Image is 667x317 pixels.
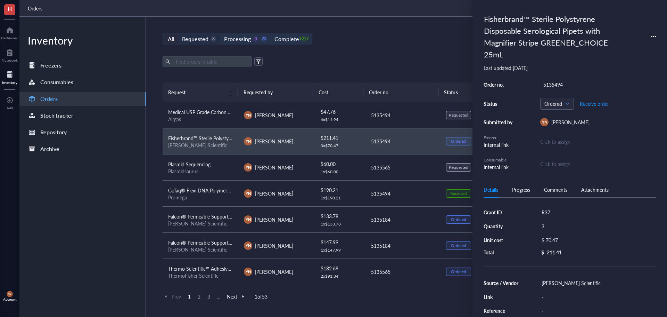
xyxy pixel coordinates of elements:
div: Internal link [484,141,515,149]
div: Airgas [168,116,233,122]
th: Requested by [238,82,313,102]
div: $ 47.76 [321,108,360,116]
div: 5135494 [371,111,435,119]
div: 3 [538,221,656,231]
th: Status [438,82,488,102]
div: Add [7,106,13,110]
span: [PERSON_NAME] [255,242,293,249]
span: YN [245,243,251,248]
div: Grant ID [484,209,519,215]
span: YN [245,112,251,118]
span: 3 [205,293,213,300]
input: Find orders in table [173,56,249,67]
div: Link [484,294,519,300]
div: $ 211.41 [321,134,360,142]
div: [PERSON_NAME] Scientific [168,220,233,227]
span: YN [8,293,11,296]
div: Inventory [2,80,17,85]
div: Account [3,297,17,301]
div: $ 70.47 [538,235,653,245]
div: Inventory [19,33,146,47]
span: Request [168,88,224,96]
td: 5135565 [365,259,440,285]
span: Falcon® Permeable Support for 12-well Plate with 0.4 µm Transparent PET Membrane, Sterile, 1/Pack... [168,213,407,220]
span: [PERSON_NAME] [255,216,293,223]
span: 2 [195,293,203,300]
a: Consumables [19,75,146,89]
div: 5135565 [371,164,435,171]
div: $ 147.99 [321,238,360,246]
div: 5135494 [540,80,656,89]
div: Archive [40,144,59,154]
a: Archive [19,142,146,156]
div: Click to assign [540,138,656,145]
span: YN [245,269,251,275]
div: Click to assign [540,160,570,168]
span: Thermo Scientific™ Adhesive PCR Plate Seals [168,265,264,272]
div: Repository [40,127,67,137]
div: [PERSON_NAME] Scientific [168,246,233,253]
div: 211.41 [547,249,562,255]
div: 5135184 [371,216,435,223]
span: Medical USP Grade Carbon Dioxide, 50 Pound Cylinder, CGA-320 [168,109,308,116]
span: YN [245,164,251,170]
div: Consumables [40,77,73,87]
div: Quantity [484,223,519,229]
span: Fisherbrand™ Sterile Polystyrene Disposable Serological Pipets with Magnifier Stripe GREENER_CHOI... [168,135,405,142]
div: $ 60.00 [321,160,360,168]
span: [PERSON_NAME] [255,190,293,197]
span: H [8,5,12,13]
div: Promega [168,194,233,200]
div: Total [484,249,519,255]
span: Ordered [544,101,568,107]
a: Notebook [2,47,18,62]
a: Freezers [19,58,146,72]
div: [PERSON_NAME] Scientific [168,142,233,148]
span: 1 [185,293,193,300]
div: Fisherbrand™ Sterile Polystyrene Disposable Serological Pipets with Magnifier Stripe GREENER_CHOI... [481,11,627,62]
span: [PERSON_NAME] [255,112,293,119]
div: Internal link [484,163,515,171]
div: Comments [544,186,567,193]
div: Orders [40,94,58,104]
div: 5135494 [371,137,435,145]
div: Reference [484,308,519,314]
td: 5135565 [365,154,440,180]
div: 1277 [301,36,307,42]
span: YN [245,216,251,222]
div: All [168,34,174,44]
th: Request [163,82,238,102]
div: $ 190.21 [321,186,360,194]
span: 1 of 53 [255,293,267,300]
div: Requested [449,165,468,170]
a: Inventory [2,69,17,85]
div: 4 x $ 11.94 [321,117,360,122]
div: Last updated: [DATE] [484,65,656,71]
div: 1 x $ 147.99 [321,247,360,253]
div: - [538,306,656,316]
td: 5135494 [365,102,440,128]
div: Consumable [484,157,515,163]
div: Ordered [451,217,466,222]
div: Unit cost [484,237,519,243]
span: [PERSON_NAME] [255,268,293,275]
div: [PERSON_NAME] Scientific [538,278,656,288]
div: Ordered [451,138,466,144]
span: YN [245,138,251,144]
div: Details [484,186,498,193]
td: 5135494 [365,180,440,206]
a: Orders [28,5,44,12]
div: $ 182.68 [321,264,360,272]
div: 23 [261,36,267,42]
div: Progress [512,186,530,193]
div: 1 x $ 60.00 [321,169,360,175]
div: Order no. [484,81,515,88]
div: 5135565 [371,268,435,276]
div: Stock tracker [40,111,73,120]
div: Freezers [40,61,61,70]
div: Processing [224,34,251,44]
span: Next [227,293,246,300]
div: ThermoFisher Scientific [168,272,233,279]
a: Orders [19,92,146,106]
div: Status [484,101,515,107]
